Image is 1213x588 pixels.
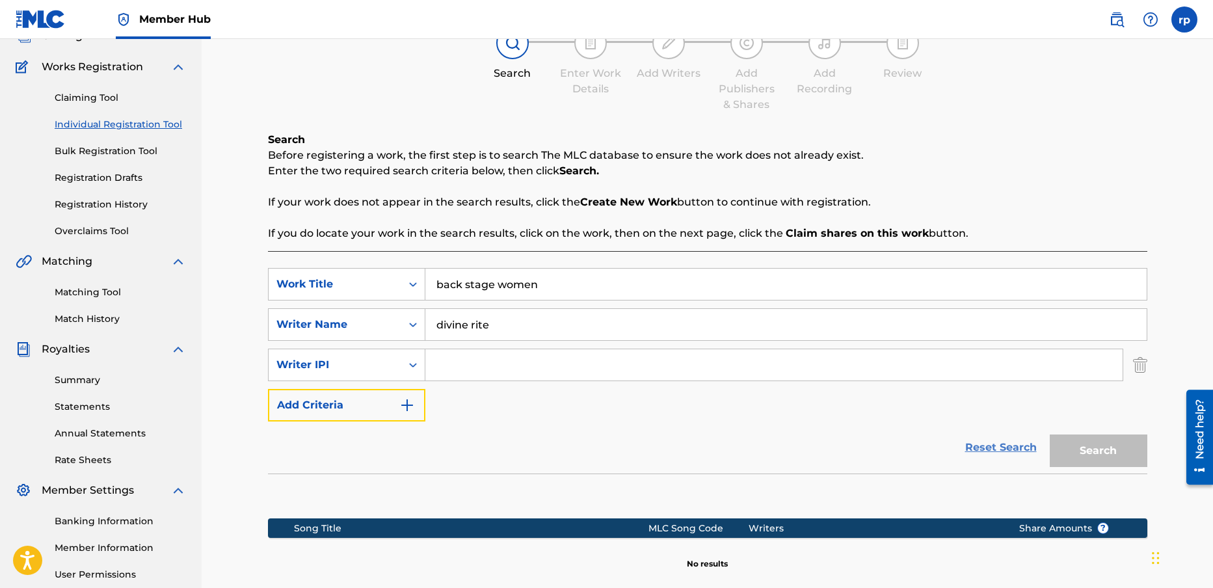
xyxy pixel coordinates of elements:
[42,483,134,498] span: Member Settings
[139,12,211,27] span: Member Hub
[268,148,1147,163] p: Before registering a work, the first step is to search The MLC database to ensure the work does n...
[42,59,143,75] span: Works Registration
[583,35,598,51] img: step indicator icon for Enter Work Details
[1133,349,1147,381] img: Delete Criterion
[16,59,33,75] img: Works Registration
[895,35,911,51] img: step indicator icon for Review
[268,389,425,421] button: Add Criteria
[558,66,623,97] div: Enter Work Details
[55,171,186,185] a: Registration Drafts
[786,227,929,239] strong: Claim shares on this work
[55,427,186,440] a: Annual Statements
[1171,7,1197,33] div: User Menu
[16,10,66,29] img: MLC Logo
[170,341,186,357] img: expand
[55,144,186,158] a: Bulk Registration Tool
[870,66,935,81] div: Review
[268,133,305,146] b: Search
[480,66,545,81] div: Search
[55,224,186,238] a: Overclaims Tool
[16,28,83,44] a: CatalogCatalog
[1177,384,1213,492] iframe: Resource Center
[268,226,1147,241] p: If you do locate your work in the search results, click on the work, then on the next page, click...
[170,59,186,75] img: expand
[1019,522,1109,535] span: Share Amounts
[1138,7,1164,33] div: Help
[580,196,677,208] strong: Create New Work
[16,483,31,498] img: Member Settings
[739,35,754,51] img: step indicator icon for Add Publishers & Shares
[1152,539,1160,578] div: Drag
[661,35,676,51] img: step indicator icon for Add Writers
[1148,526,1213,588] iframe: Chat Widget
[55,541,186,555] a: Member Information
[55,400,186,414] a: Statements
[817,35,833,51] img: step indicator icon for Add Recording
[268,163,1147,179] p: Enter the two required search criteria below, then click
[55,373,186,387] a: Summary
[276,317,393,332] div: Writer Name
[276,276,393,292] div: Work Title
[294,522,648,535] div: Song Title
[687,542,728,570] p: No results
[55,91,186,105] a: Claiming Tool
[55,198,186,211] a: Registration History
[16,341,31,357] img: Royalties
[1098,523,1108,533] span: ?
[16,254,32,269] img: Matching
[268,194,1147,210] p: If your work does not appear in the search results, click the button to continue with registration.
[42,254,92,269] span: Matching
[170,483,186,498] img: expand
[55,286,186,299] a: Matching Tool
[42,341,90,357] span: Royalties
[116,12,131,27] img: Top Rightsholder
[636,66,701,81] div: Add Writers
[1143,12,1158,27] img: help
[648,522,749,535] div: MLC Song Code
[55,453,186,467] a: Rate Sheets
[1104,7,1130,33] a: Public Search
[559,165,599,177] strong: Search.
[505,35,520,51] img: step indicator icon for Search
[276,357,393,373] div: Writer IPI
[792,66,857,97] div: Add Recording
[55,568,186,581] a: User Permissions
[170,254,186,269] img: expand
[749,522,999,535] div: Writers
[55,514,186,528] a: Banking Information
[55,118,186,131] a: Individual Registration Tool
[959,433,1043,462] a: Reset Search
[399,397,415,413] img: 9d2ae6d4665cec9f34b9.svg
[55,312,186,326] a: Match History
[1109,12,1125,27] img: search
[268,268,1147,474] form: Search Form
[714,66,779,113] div: Add Publishers & Shares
